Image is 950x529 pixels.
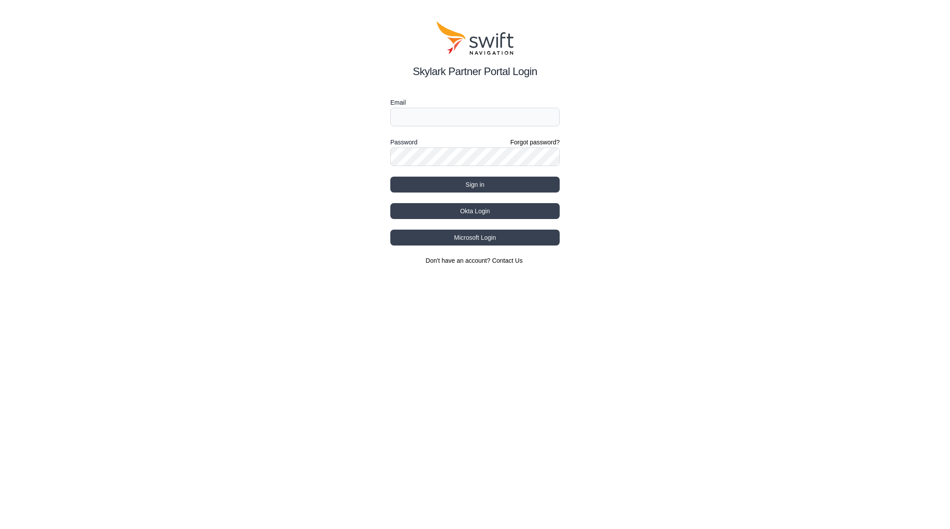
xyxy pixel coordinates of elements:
label: Password [390,137,417,147]
a: Forgot password? [510,138,560,147]
a: Contact Us [492,257,523,264]
button: Microsoft Login [390,230,560,246]
button: Sign in [390,177,560,193]
label: Email [390,97,560,108]
h2: Skylark Partner Portal Login [390,64,560,79]
section: Don't have an account? [390,256,560,265]
button: Okta Login [390,203,560,219]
